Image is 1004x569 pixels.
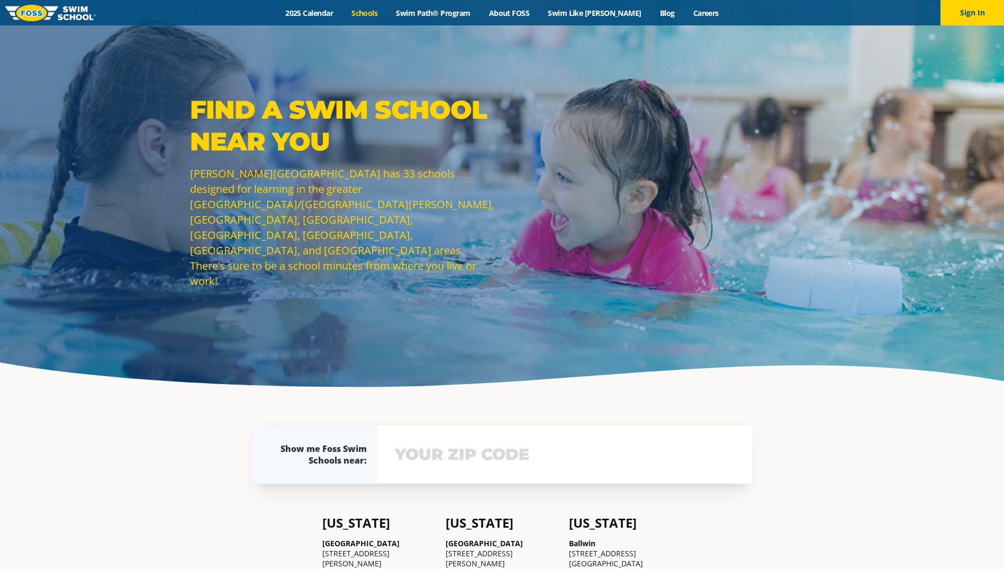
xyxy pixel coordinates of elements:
[274,443,367,466] div: Show me Foss Swim Schools near:
[190,94,497,157] p: Find a Swim School Near You
[5,5,96,21] img: FOSS Swim School Logo
[276,8,342,18] a: 2025 Calendar
[569,538,595,548] a: Ballwin
[342,8,387,18] a: Schools
[387,8,480,18] a: Swim Path® Program
[392,439,737,470] input: YOUR ZIP CODE
[190,166,497,289] p: [PERSON_NAME][GEOGRAPHIC_DATA] has 33 schools designed for learning in the greater [GEOGRAPHIC_DA...
[446,538,523,548] a: [GEOGRAPHIC_DATA]
[684,8,728,18] a: Careers
[322,538,400,548] a: [GEOGRAPHIC_DATA]
[446,515,558,530] h4: [US_STATE]
[480,8,539,18] a: About FOSS
[569,515,682,530] h4: [US_STATE]
[539,8,651,18] a: Swim Like [PERSON_NAME]
[650,8,684,18] a: Blog
[322,515,435,530] h4: [US_STATE]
